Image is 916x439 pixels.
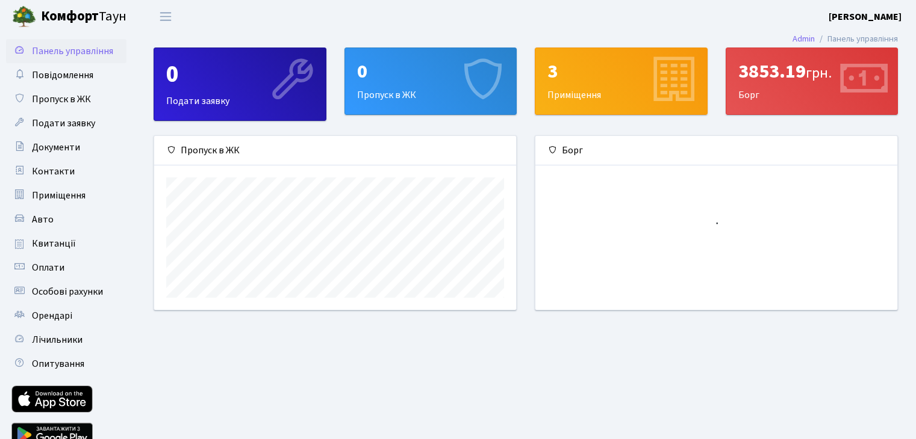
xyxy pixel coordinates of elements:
b: Комфорт [41,7,99,26]
div: 3853.19 [738,60,886,83]
span: грн. [806,63,832,84]
a: Пропуск в ЖК [6,87,126,111]
a: 0Подати заявку [154,48,326,121]
img: logo.png [12,5,36,29]
nav: breadcrumb [774,26,916,52]
button: Переключити навігацію [151,7,181,26]
div: Пропуск в ЖК [345,48,517,114]
div: 3 [547,60,695,83]
span: Квитанції [32,237,76,250]
span: Подати заявку [32,117,95,130]
span: Приміщення [32,189,86,202]
div: Пропуск в ЖК [154,136,516,165]
span: Орендарі [32,309,72,322]
span: Оплати [32,261,64,274]
div: Подати заявку [154,48,326,120]
a: Опитування [6,352,126,376]
a: [PERSON_NAME] [829,10,902,24]
span: Лічильники [32,333,83,346]
a: 3Приміщення [535,48,708,115]
span: Панель управління [32,45,113,58]
div: 0 [166,60,314,89]
div: Борг [535,136,897,165]
span: Контакти [32,165,75,178]
a: Оплати [6,256,126,280]
a: Панель управління [6,39,126,63]
span: Авто [32,213,54,226]
a: Квитанції [6,232,126,256]
div: Приміщення [535,48,707,114]
div: Борг [726,48,898,114]
a: Авто [6,207,126,232]
span: Опитування [32,357,84,370]
span: Особові рахунки [32,285,103,298]
a: Приміщення [6,183,126,207]
a: Орендарі [6,304,126,328]
a: Особові рахунки [6,280,126,304]
span: Документи [32,141,80,154]
li: Панель управління [815,32,898,46]
div: 0 [357,60,505,83]
b: [PERSON_NAME] [829,10,902,23]
span: Пропуск в ЖК [32,93,91,106]
a: 0Пропуск в ЖК [344,48,517,115]
span: Повідомлення [32,69,93,82]
a: Документи [6,135,126,159]
a: Подати заявку [6,111,126,135]
a: Лічильники [6,328,126,352]
a: Контакти [6,159,126,183]
span: Таун [41,7,126,27]
a: Повідомлення [6,63,126,87]
a: Admin [793,32,815,45]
